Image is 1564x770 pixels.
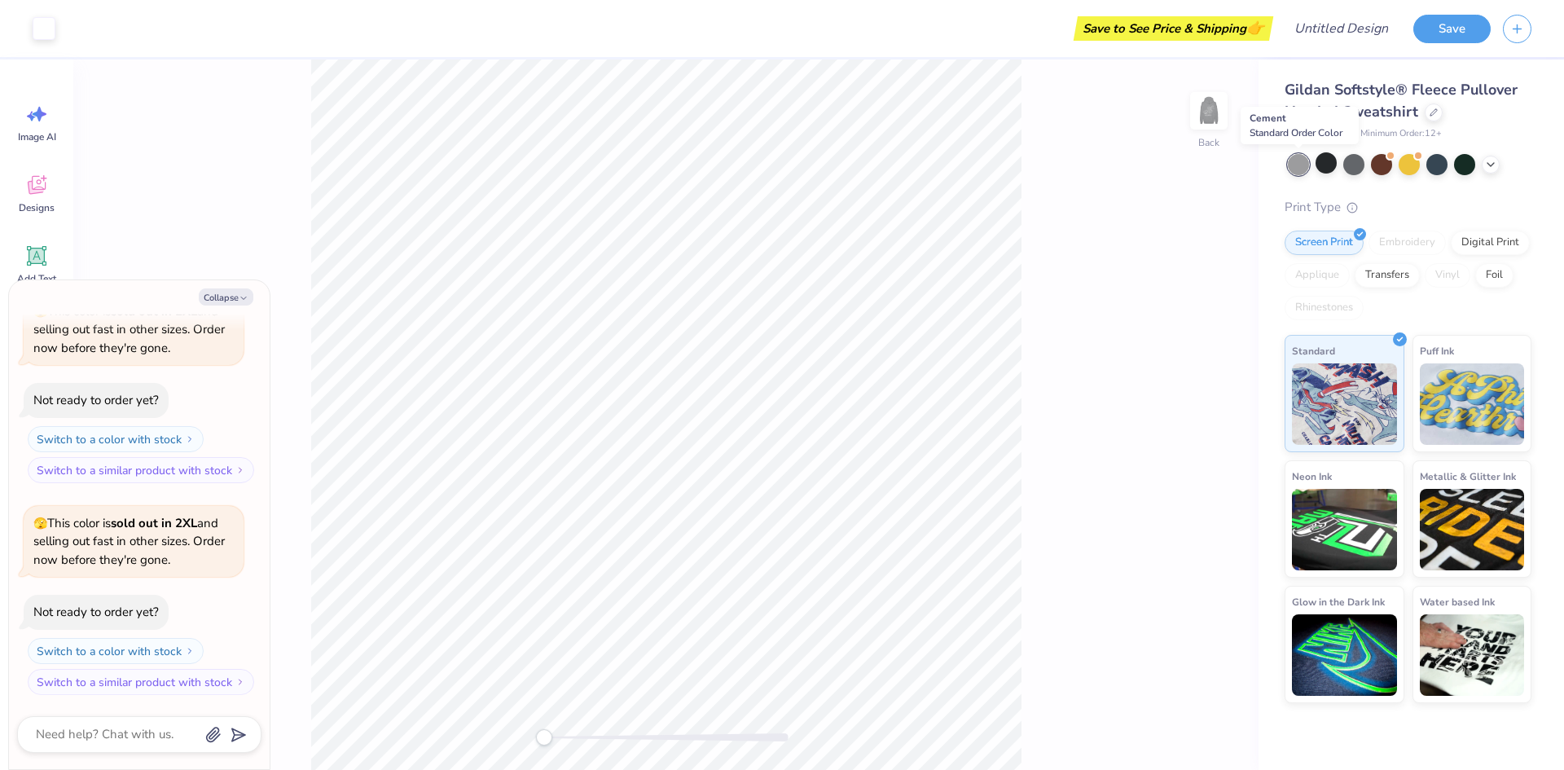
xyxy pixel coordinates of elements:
span: Puff Ink [1420,342,1454,359]
button: Collapse [199,288,253,306]
button: Save [1413,15,1491,43]
div: Print Type [1285,198,1531,217]
img: Switch to a color with stock [185,434,195,444]
img: Switch to a similar product with stock [235,465,245,475]
div: Save to See Price & Shipping [1078,16,1269,41]
div: Digital Print [1451,231,1530,255]
span: Metallic & Glitter Ink [1420,468,1516,485]
div: Not ready to order yet? [33,392,159,408]
span: 🫣 [33,304,47,319]
span: Neon Ink [1292,468,1332,485]
img: Water based Ink [1420,614,1525,696]
span: This color is and selling out fast in other sizes. Order now before they're gone. [33,515,225,568]
button: Switch to a similar product with stock [28,457,254,483]
input: Untitled Design [1281,12,1401,45]
span: 👉 [1246,18,1264,37]
button: Switch to a color with stock [28,638,204,664]
span: Standard [1292,342,1335,359]
img: Switch to a similar product with stock [235,677,245,687]
span: This color is and selling out fast in other sizes. Order now before they're gone. [33,303,225,356]
span: Glow in the Dark Ink [1292,593,1385,610]
span: Gildan Softstyle® Fleece Pullover Hooded Sweatshirt [1285,80,1518,121]
span: Standard Order Color [1250,126,1342,139]
span: Designs [19,201,55,214]
strong: sold out in 2XL [111,303,197,319]
img: Switch to a color with stock [185,646,195,656]
div: Rhinestones [1285,296,1364,320]
div: Foil [1475,263,1513,288]
button: Switch to a color with stock [28,426,204,452]
div: Embroidery [1368,231,1446,255]
div: Accessibility label [536,729,552,746]
div: Not ready to order yet? [33,604,159,620]
div: Transfers [1355,263,1420,288]
img: Glow in the Dark Ink [1292,614,1397,696]
span: Add Text [17,272,56,285]
div: Screen Print [1285,231,1364,255]
img: Puff Ink [1420,363,1525,445]
span: Image AI [18,130,56,143]
div: Vinyl [1425,263,1470,288]
div: Back [1198,135,1219,150]
button: Switch to a similar product with stock [28,669,254,695]
span: Minimum Order: 12 + [1360,127,1442,141]
span: 🫣 [33,516,47,531]
img: Back [1193,95,1225,127]
img: Neon Ink [1292,489,1397,570]
span: Water based Ink [1420,593,1495,610]
div: Cement [1241,107,1359,144]
img: Metallic & Glitter Ink [1420,489,1525,570]
strong: sold out in 2XL [111,515,197,531]
img: Standard [1292,363,1397,445]
div: Applique [1285,263,1350,288]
